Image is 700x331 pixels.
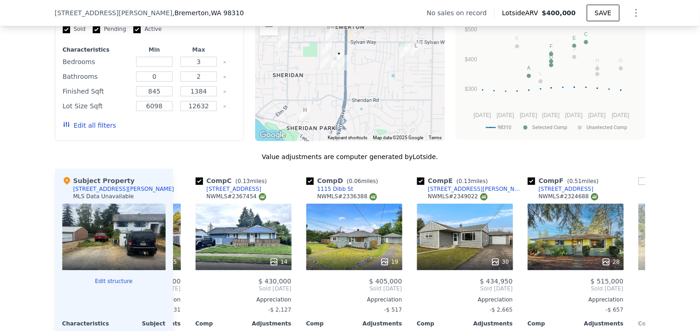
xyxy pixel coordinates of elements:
[369,278,402,285] span: $ 405,000
[306,285,402,292] span: Sold [DATE]
[73,185,174,193] div: [STREET_ADDRESS][PERSON_NAME]
[584,31,588,37] text: C
[397,40,414,63] div: 3244 Olympus Dr NE
[591,193,598,201] img: NWMLS Logo
[417,185,524,193] a: [STREET_ADDRESS][PERSON_NAME]
[317,193,377,201] div: NWMLS # 2336388
[515,35,519,41] text: K
[317,51,334,74] div: 931 Dibb St
[73,193,134,200] div: MLS Data Unavailable
[497,112,515,118] text: [DATE]
[480,278,513,285] span: $ 434,950
[296,102,314,125] div: 240 Willow St
[63,121,116,130] button: Edit all filters
[268,307,291,313] span: -$ 2,127
[306,320,354,327] div: Comp
[306,296,402,303] div: Appreciation
[459,178,471,184] span: 0.13
[480,193,488,201] img: NWMLS Logo
[62,278,166,285] button: Edit structure
[330,45,348,68] div: 3211 Herren Ave
[257,129,288,141] a: Open this area in Google Maps (opens a new window)
[528,285,624,292] span: Sold [DATE]
[257,129,288,141] img: Google
[587,5,619,21] button: SAVE
[502,8,542,18] span: Lotside ARV
[491,257,509,266] div: 30
[62,320,114,327] div: Characteristics
[63,26,70,33] input: Sold
[63,85,131,98] div: Finished Sqft
[602,257,620,266] div: 28
[63,70,131,83] div: Bathrooms
[306,185,353,193] a: 1115 Dibb St
[63,55,131,68] div: Bedrooms
[606,307,624,313] span: -$ 657
[429,135,442,140] a: Terms (opens in new tab)
[407,37,425,60] div: 1942 NE Virginia St
[55,152,646,161] div: Value adjustments are computer generated by Lotside .
[465,320,513,327] div: Adjustments
[528,185,594,193] a: [STREET_ADDRESS]
[532,124,568,130] text: Selected Comp
[539,193,598,201] div: NWMLS # 2324688
[612,112,629,118] text: [DATE]
[550,54,553,59] text: D
[490,307,513,313] span: -$ 2,665
[462,22,639,137] div: A chart.
[591,278,623,285] span: $ 515,000
[274,30,292,53] div: 3308 Veska Ave
[576,320,624,327] div: Adjustments
[528,320,576,327] div: Comp
[63,25,86,33] label: Sold
[93,26,100,33] input: Pending
[539,71,542,76] text: L
[417,176,492,185] div: Comp E
[528,176,603,185] div: Comp F
[528,296,624,303] div: Appreciation
[223,105,227,108] button: Clear
[417,296,513,303] div: Appreciation
[417,320,465,327] div: Comp
[596,58,599,63] text: H
[587,124,628,130] text: Unselected Comp
[93,25,126,33] label: Pending
[588,112,606,118] text: [DATE]
[232,178,270,184] span: ( miles)
[474,112,491,118] text: [DATE]
[349,178,361,184] span: 0.06
[373,135,424,140] span: Map data ©2025 Google
[318,37,336,60] div: 3245 Robin Ave
[322,22,340,45] div: 1004 Sylvan Way
[133,26,141,33] input: Active
[63,100,131,112] div: Lot Size Sqft
[354,320,402,327] div: Adjustments
[380,257,398,266] div: 19
[550,50,553,56] text: B
[317,185,353,193] div: 1115 Dibb St
[573,35,576,41] text: E
[114,320,166,327] div: Subject
[343,178,382,184] span: ( miles)
[269,257,287,266] div: 14
[244,320,292,327] div: Adjustments
[639,320,687,327] div: Comp
[539,185,594,193] div: [STREET_ADDRESS]
[542,112,560,118] text: [DATE]
[427,8,494,18] div: No sales on record
[63,46,131,53] div: Characteristics
[328,135,368,141] button: Keyboard shortcuts
[133,25,162,33] label: Active
[196,176,271,185] div: Comp C
[134,46,174,53] div: Min
[569,178,582,184] span: 0.51
[223,75,227,79] button: Clear
[306,176,382,185] div: Comp D
[223,90,227,94] button: Clear
[327,51,345,74] div: 1009 Dibb St
[209,9,244,17] span: , WA 98310
[62,176,135,185] div: Subject Property
[173,8,244,18] span: , Bremerton
[627,4,646,22] button: Show Options
[465,26,478,33] text: $500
